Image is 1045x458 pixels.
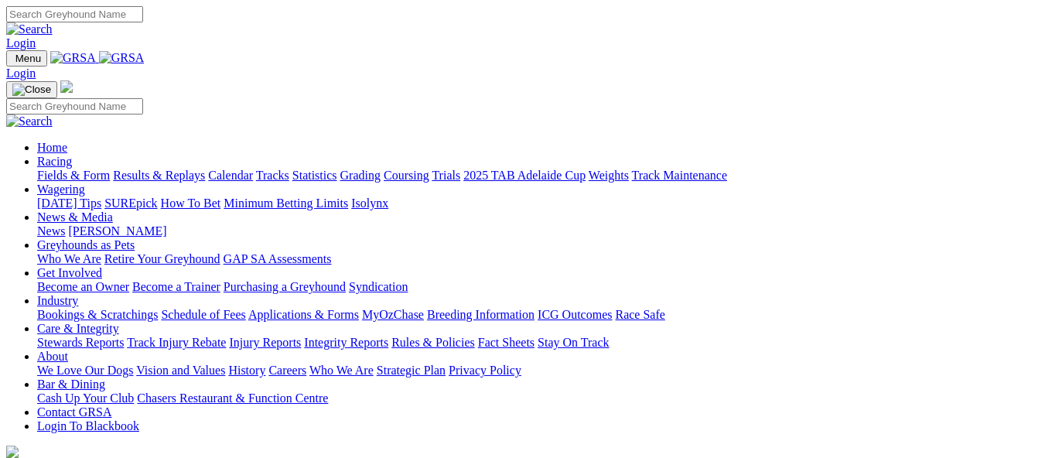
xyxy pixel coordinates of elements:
[37,378,105,391] a: Bar & Dining
[37,169,1039,183] div: Racing
[37,294,78,307] a: Industry
[248,308,359,321] a: Applications & Forms
[37,364,1039,378] div: About
[224,252,332,265] a: GAP SA Assessments
[127,336,226,349] a: Track Injury Rebate
[113,169,205,182] a: Results & Replays
[37,280,129,293] a: Become an Owner
[377,364,446,377] a: Strategic Plan
[104,197,157,210] a: SUREpick
[224,197,348,210] a: Minimum Betting Limits
[37,308,1039,322] div: Industry
[37,141,67,154] a: Home
[37,391,134,405] a: Cash Up Your Club
[351,197,388,210] a: Isolynx
[37,336,124,349] a: Stewards Reports
[362,308,424,321] a: MyOzChase
[37,183,85,196] a: Wagering
[478,336,534,349] a: Fact Sheets
[137,391,328,405] a: Chasers Restaurant & Function Centre
[256,169,289,182] a: Tracks
[229,336,301,349] a: Injury Reports
[37,238,135,251] a: Greyhounds as Pets
[37,252,1039,266] div: Greyhounds as Pets
[99,51,145,65] img: GRSA
[6,22,53,36] img: Search
[37,224,65,238] a: News
[37,308,158,321] a: Bookings & Scratchings
[391,336,475,349] a: Rules & Policies
[37,336,1039,350] div: Care & Integrity
[6,81,57,98] button: Toggle navigation
[6,50,47,67] button: Toggle navigation
[50,51,96,65] img: GRSA
[37,350,68,363] a: About
[427,308,534,321] a: Breeding Information
[37,322,119,335] a: Care & Integrity
[15,53,41,64] span: Menu
[589,169,629,182] a: Weights
[228,364,265,377] a: History
[37,405,111,419] a: Contact GRSA
[60,80,73,93] img: logo-grsa-white.png
[6,98,143,114] input: Search
[37,169,110,182] a: Fields & Form
[463,169,586,182] a: 2025 TAB Adelaide Cup
[309,364,374,377] a: Who We Are
[136,364,225,377] a: Vision and Values
[12,84,51,96] img: Close
[538,308,612,321] a: ICG Outcomes
[6,36,36,50] a: Login
[6,6,143,22] input: Search
[68,224,166,238] a: [PERSON_NAME]
[37,364,133,377] a: We Love Our Dogs
[37,197,1039,210] div: Wagering
[615,308,664,321] a: Race Safe
[37,419,139,432] a: Login To Blackbook
[384,169,429,182] a: Coursing
[37,155,72,168] a: Racing
[632,169,727,182] a: Track Maintenance
[37,197,101,210] a: [DATE] Tips
[37,391,1039,405] div: Bar & Dining
[37,280,1039,294] div: Get Involved
[340,169,381,182] a: Grading
[349,280,408,293] a: Syndication
[6,67,36,80] a: Login
[37,266,102,279] a: Get Involved
[6,114,53,128] img: Search
[224,280,346,293] a: Purchasing a Greyhound
[161,197,221,210] a: How To Bet
[37,210,113,224] a: News & Media
[104,252,220,265] a: Retire Your Greyhound
[268,364,306,377] a: Careers
[304,336,388,349] a: Integrity Reports
[538,336,609,349] a: Stay On Track
[37,252,101,265] a: Who We Are
[37,224,1039,238] div: News & Media
[161,308,245,321] a: Schedule of Fees
[132,280,220,293] a: Become a Trainer
[449,364,521,377] a: Privacy Policy
[292,169,337,182] a: Statistics
[6,446,19,458] img: logo-grsa-white.png
[432,169,460,182] a: Trials
[208,169,253,182] a: Calendar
